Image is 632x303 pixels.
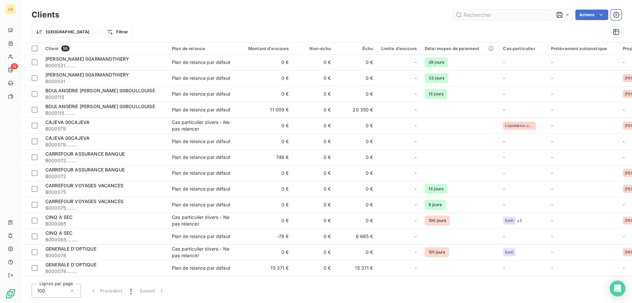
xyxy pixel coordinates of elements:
[517,217,522,224] span: + 1
[293,181,335,197] td: 0 €
[575,10,608,20] button: Actions
[45,62,164,69] span: B000531........
[623,154,625,160] span: -
[551,170,553,176] span: -
[172,75,230,81] div: Plan de relance par défaut
[172,91,230,97] div: Plan de relance par défaut
[293,149,335,165] td: 0 €
[335,197,377,213] td: 0 €
[32,27,94,37] button: [GEOGRAPHIC_DATA]
[172,246,232,259] div: Cas particulier divers - Ne pas relancer
[623,265,625,271] span: -
[172,59,230,66] div: Plan de relance par défaut
[503,59,505,65] span: -
[551,91,553,97] span: -
[415,186,417,192] span: -
[415,91,417,97] span: -
[453,10,552,20] input: Rechercher
[172,186,230,192] div: Plan de relance par défaut
[335,213,377,228] td: 0 €
[45,56,129,62] span: [PERSON_NAME] 00ARMANDTHIERY
[236,197,293,213] td: 0 €
[45,88,155,93] span: BOULANGERIE [PERSON_NAME] 00BOULLOUISE
[236,54,293,70] td: 0 €
[623,202,625,207] span: -
[236,165,293,181] td: 0 €
[45,262,96,267] span: GENERALE D'OPTIQUE
[551,202,553,207] span: -
[45,167,125,172] span: CARREFOUR ASSURANCE BANQUE
[5,288,16,299] img: Logo LeanPay
[293,260,335,276] td: 0 €
[172,233,230,240] div: Plan de relance par défaut
[45,278,80,283] span: HISTOIRE D'OR
[503,154,505,160] span: -
[37,288,45,294] span: 100
[505,219,513,223] span: Sorti
[293,70,335,86] td: 0 €
[415,75,417,81] span: -
[551,186,553,192] span: -
[293,102,335,118] td: 0 €
[236,228,293,244] td: -78 €
[503,202,505,207] span: -
[623,233,625,239] span: -
[45,252,164,259] span: B000078
[415,249,417,256] span: -
[551,123,553,128] span: -
[45,198,123,204] span: CARREFOUR VOYAGES VACANCES
[130,288,132,294] span: 1
[293,244,335,260] td: 0 €
[335,260,377,276] td: 15 371 €
[236,244,293,260] td: 0 €
[240,46,289,51] div: Montant d'encours
[335,102,377,118] td: 20 350 €
[551,249,553,255] span: -
[551,46,615,51] div: Prélèvement automatique
[623,107,625,112] span: -
[293,54,335,70] td: 0 €
[45,46,59,51] span: Client
[45,157,164,164] span: B000072........
[45,183,123,188] span: CARREFOUR VOYAGES VACANCES
[503,186,505,192] span: -
[45,189,164,196] span: B000075
[293,86,335,102] td: 0 €
[551,218,553,223] span: -
[236,70,293,86] td: 0 €
[415,233,417,240] span: -
[236,86,293,102] td: 0 €
[335,86,377,102] td: 0 €
[415,217,417,224] span: -
[45,110,164,116] span: B000115........
[623,138,625,144] span: -
[61,45,69,51] span: 56
[5,4,16,15] div: LO
[425,57,448,67] span: 29 jours
[45,230,73,236] span: CINQ A SEC
[45,151,125,157] span: CARREFOUR ASSURANCE BANQUE
[45,236,164,243] span: B000065........
[610,281,625,296] div: Open Intercom Messenger
[551,107,553,112] span: -
[335,134,377,149] td: 0 €
[415,265,417,271] span: -
[236,213,293,228] td: 0 €
[172,138,230,145] div: Plan de relance par défaut
[293,134,335,149] td: 0 €
[172,154,230,161] div: Plan de relance par défaut
[293,276,335,292] td: 0 €
[551,138,553,144] span: -
[172,46,232,51] div: Plan de relance
[172,201,230,208] div: Plan de relance par défaut
[505,250,513,254] span: Sorti
[236,118,293,134] td: 0 €
[505,124,534,128] span: Liquidation Judiciaire
[172,106,230,113] div: Plan de relance par défaut
[293,213,335,228] td: 0 €
[45,205,164,211] span: B000075........
[425,73,448,83] span: 33 jours
[236,276,293,292] td: 0 €
[172,119,232,132] div: Cas particulier divers - Ne pas relancer
[551,233,553,239] span: -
